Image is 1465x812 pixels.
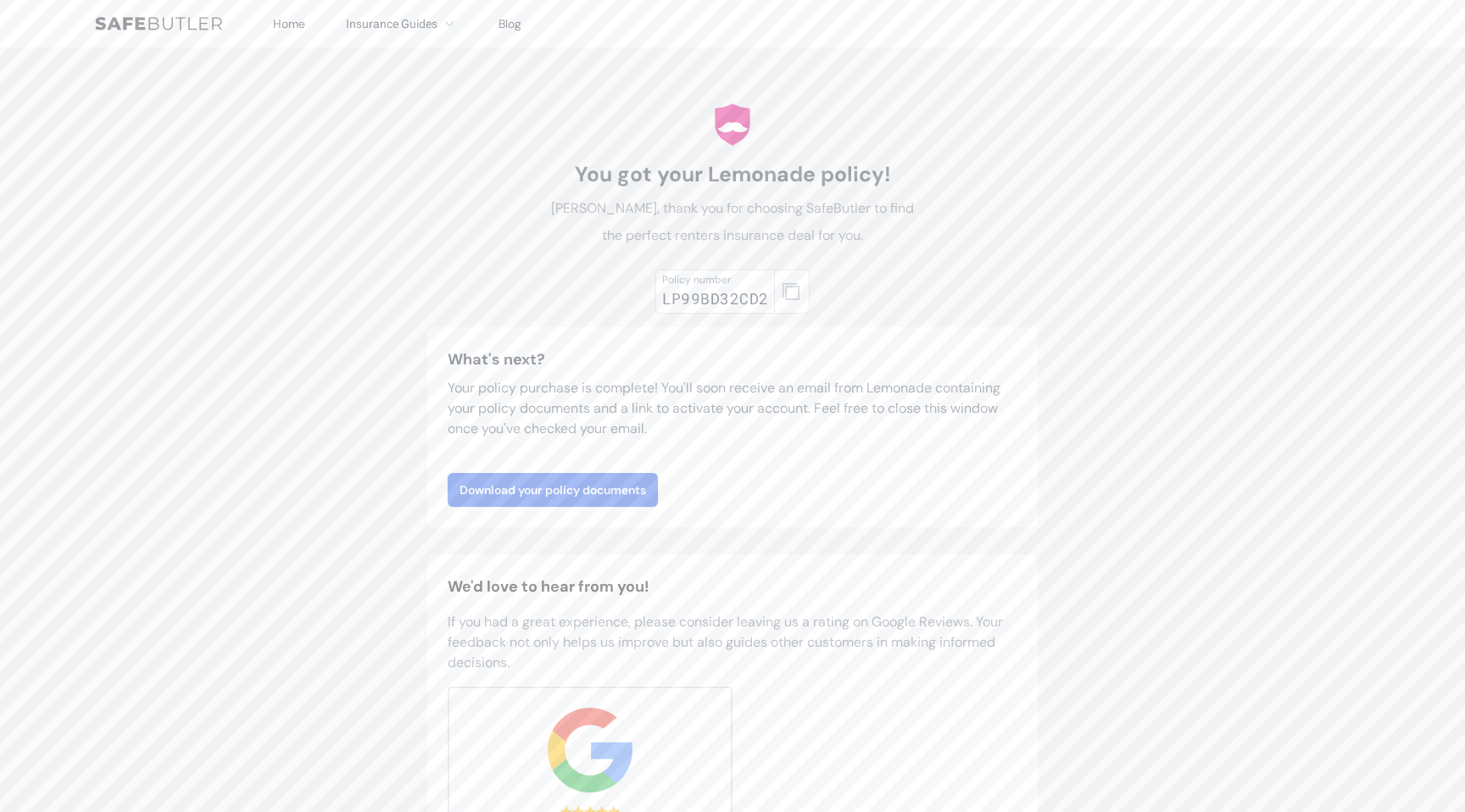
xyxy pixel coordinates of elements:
h2: We'd love to hear from you! [448,575,1017,598]
p: If you had a great experience, please consider leaving us a rating on Google Reviews. Your feedba... [448,612,1017,673]
a: Home [273,16,305,31]
p: Your policy purchase is complete! You'll soon receive an email from Lemonade containing your poli... [448,378,1017,439]
h1: You got your Lemonade policy! [543,161,922,188]
div: LP99BD32CD2 [662,286,769,310]
div: Policy number [662,273,769,286]
h3: What's next? [448,348,1017,371]
a: Blog [499,16,521,31]
img: SafeButler Text Logo [95,17,222,31]
button: Insurance Guides [346,14,458,34]
p: [PERSON_NAME], thank you for choosing SafeButler to find the perfect renters insurance deal for you. [543,195,922,249]
img: google.svg [548,708,632,793]
a: Download your policy documents [448,473,658,507]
